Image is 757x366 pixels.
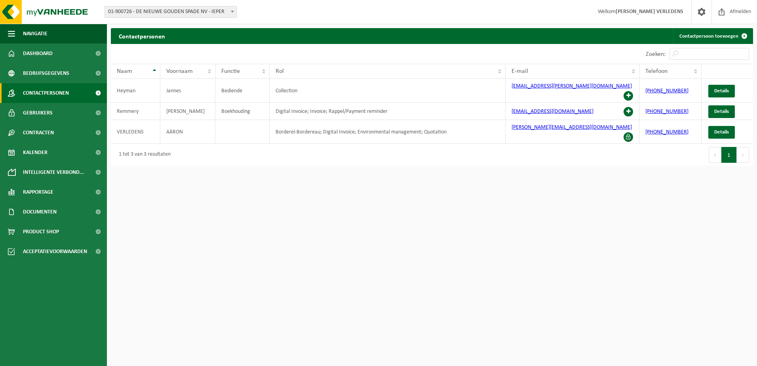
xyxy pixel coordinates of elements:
[111,120,160,144] td: VERLEDENS
[709,147,721,163] button: Previous
[645,129,689,135] a: [PHONE_NUMBER]
[645,68,668,74] span: Telefoon
[616,9,683,15] strong: [PERSON_NAME] VERLEDENS
[270,103,506,120] td: Digital Invoice; Invoice; Rappel/Payment reminder
[215,79,269,103] td: Bediende
[276,68,284,74] span: Rol
[645,88,689,94] a: [PHONE_NUMBER]
[160,79,215,103] td: Jannes
[117,68,132,74] span: Naam
[166,68,193,74] span: Voornaam
[708,126,735,139] a: Details
[23,222,59,242] span: Product Shop
[270,120,506,144] td: Borderel-Bordereau; Digital Invoice; Environmental management; Quotation
[23,103,53,123] span: Gebruikers
[721,147,737,163] button: 1
[512,68,528,74] span: E-mail
[512,124,632,130] a: [PERSON_NAME][EMAIL_ADDRESS][DOMAIN_NAME]
[23,202,57,222] span: Documenten
[23,44,53,63] span: Dashboard
[23,182,53,202] span: Rapportage
[737,147,749,163] button: Next
[714,88,729,93] span: Details
[160,120,215,144] td: AÄRON
[221,68,240,74] span: Functie
[512,83,632,89] a: [EMAIL_ADDRESS][PERSON_NAME][DOMAIN_NAME]
[512,109,593,114] a: [EMAIL_ADDRESS][DOMAIN_NAME]
[708,85,735,97] a: Details
[111,79,160,103] td: Heyman
[714,109,729,114] span: Details
[708,105,735,118] a: Details
[23,123,54,143] span: Contracten
[714,130,729,135] span: Details
[673,28,752,44] a: Contactpersoon toevoegen
[270,79,506,103] td: Collection
[111,103,160,120] td: Remmery
[23,24,48,44] span: Navigatie
[111,28,173,44] h2: Contactpersonen
[115,148,171,162] div: 1 tot 3 van 3 resultaten
[23,63,69,83] span: Bedrijfsgegevens
[215,103,269,120] td: Boekhouding
[23,242,87,261] span: Acceptatievoorwaarden
[23,143,48,162] span: Kalender
[23,162,84,182] span: Intelligente verbond...
[105,6,237,18] span: 01-900726 - DE NIEUWE GOUDEN SPADE NV - IEPER
[645,109,689,114] a: [PHONE_NUMBER]
[105,6,236,17] span: 01-900726 - DE NIEUWE GOUDEN SPADE NV - IEPER
[23,83,69,103] span: Contactpersonen
[160,103,215,120] td: [PERSON_NAME]
[646,51,666,57] label: Zoeken:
